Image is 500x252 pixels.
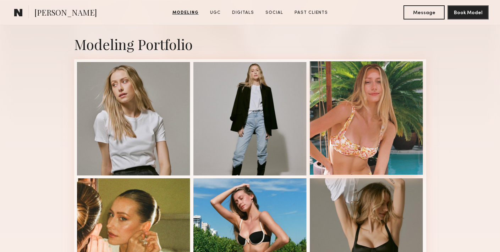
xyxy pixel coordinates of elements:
[229,10,257,16] a: Digitals
[170,10,202,16] a: Modeling
[207,10,224,16] a: UGC
[74,35,426,54] div: Modeling Portfolio
[403,5,445,19] button: Message
[447,5,489,19] button: Book Model
[34,7,97,19] span: [PERSON_NAME]
[263,10,286,16] a: Social
[292,10,331,16] a: Past Clients
[447,9,489,15] a: Book Model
